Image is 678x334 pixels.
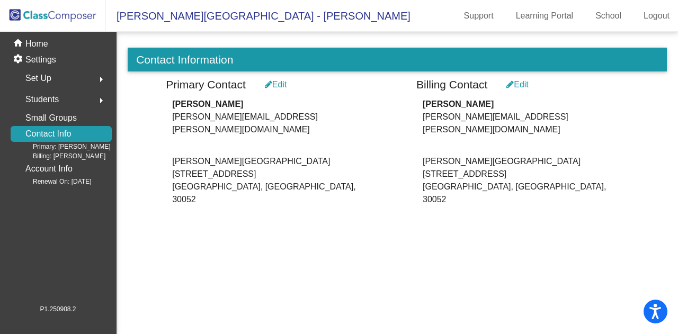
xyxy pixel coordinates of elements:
span: [PERSON_NAME][GEOGRAPHIC_DATA] - [PERSON_NAME] [106,7,411,24]
mat-icon: settings [13,53,25,66]
div: Edit [265,78,287,91]
p: Account Info [25,161,73,176]
b: [PERSON_NAME] [423,100,494,109]
span: [STREET_ADDRESS] [GEOGRAPHIC_DATA], [GEOGRAPHIC_DATA], 30052 [172,168,372,206]
mat-icon: arrow_right [95,73,108,86]
b: [PERSON_NAME] [172,100,243,109]
mat-icon: arrow_right [95,94,108,107]
span: Renewal On: [DATE] [16,177,91,186]
div: Edit [506,78,529,91]
span: [PERSON_NAME][GEOGRAPHIC_DATA] [172,155,372,168]
h3: Primary Contact [166,78,246,91]
a: Logout [635,7,678,24]
span: [STREET_ADDRESS] [GEOGRAPHIC_DATA], [GEOGRAPHIC_DATA], 30052 [423,168,622,206]
span: Billing: [PERSON_NAME] [16,151,105,161]
a: Support [456,7,502,24]
a: School [587,7,630,24]
h3: Billing Contact [416,78,487,91]
p: Settings [25,53,56,66]
p: Contact Info [25,127,71,141]
span: Set Up [25,71,51,86]
span: Primary: [PERSON_NAME] [16,142,111,151]
span: Students [25,92,59,107]
mat-icon: home [13,38,25,50]
a: Learning Portal [507,7,582,24]
span: [PERSON_NAME][EMAIL_ADDRESS][PERSON_NAME][DOMAIN_NAME] [423,111,622,136]
h3: Contact Information [133,53,662,66]
span: [PERSON_NAME][EMAIL_ADDRESS][PERSON_NAME][DOMAIN_NAME] [172,111,372,136]
p: Home [25,38,48,50]
p: Small Groups [25,111,77,125]
span: [PERSON_NAME][GEOGRAPHIC_DATA] [423,155,622,168]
